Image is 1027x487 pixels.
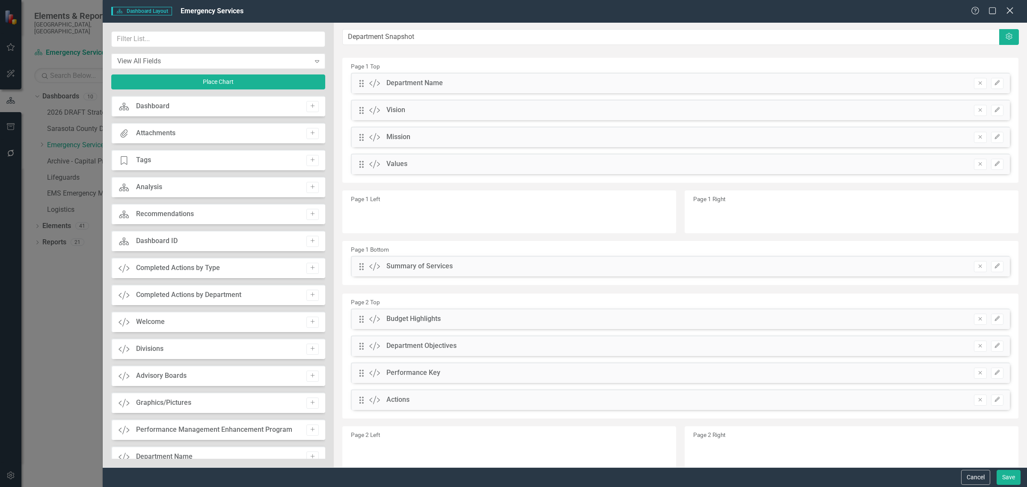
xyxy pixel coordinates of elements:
[136,317,165,327] div: Welcome
[136,182,162,192] div: Analysis
[351,246,389,253] small: Page 1 Bottom
[136,101,169,111] div: Dashboard
[386,368,440,378] div: Performance Key
[351,63,380,70] small: Page 1 Top
[693,196,725,202] small: Page 1 Right
[386,261,453,271] div: Summary of Services
[136,344,163,354] div: Divisions
[961,470,990,485] button: Cancel
[136,425,292,435] div: Performance Management Enhancement Program
[386,78,443,88] div: Department Name
[351,299,380,306] small: Page 2 Top
[111,31,325,47] input: Filter List...
[386,159,407,169] div: Values
[136,398,191,408] div: Graphics/Pictures
[693,431,725,438] small: Page 2 Right
[136,263,220,273] div: Completed Actions by Type
[136,209,194,219] div: Recommendations
[351,196,380,202] small: Page 1 Left
[117,56,310,66] div: View All Fields
[181,7,243,15] span: Emergency Services
[351,431,380,438] small: Page 2 Left
[342,29,1000,45] input: Layout Name
[386,132,410,142] div: Mission
[386,105,405,115] div: Vision
[386,314,441,324] div: Budget Highlights
[997,470,1021,485] button: Save
[136,128,175,138] div: Attachments
[386,341,457,351] div: Department Objectives
[386,395,410,405] div: Actions
[111,7,172,15] span: Dashboard Layout
[136,155,151,165] div: Tags
[136,371,187,381] div: Advisory Boards
[136,290,241,300] div: Completed Actions by Department
[136,236,178,246] div: Dashboard ID
[136,452,193,462] div: Department Name
[111,74,325,89] button: Place Chart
